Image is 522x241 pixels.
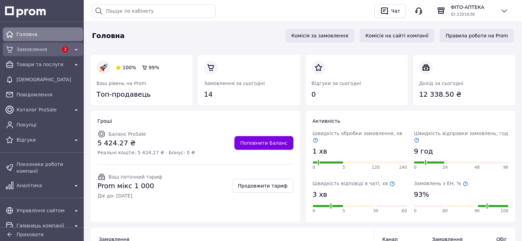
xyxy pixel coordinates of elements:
[414,190,429,200] span: 93%
[402,208,407,214] span: 60
[399,165,407,170] span: 240
[313,131,402,143] span: Швидкість обробки замовлення, хв
[360,29,434,43] a: Комісія на сайті компанії
[232,179,293,193] a: Продовжити тариф
[500,208,508,214] span: 100
[343,165,345,170] span: 5
[16,136,69,143] span: Відгуки
[16,182,69,189] span: Аналітика
[414,181,468,186] span: Замовлень з ЕН, %
[16,46,58,53] span: Замовлення
[16,161,80,174] span: Показники роботи компанії
[313,190,327,200] span: 3 хв
[474,208,479,214] span: 90
[373,208,378,214] span: 30
[16,31,80,38] span: Головна
[451,4,495,11] span: ФІТО-АПТЕКА
[440,29,514,43] a: Правила роботи на Prom
[97,149,195,156] span: Реальні кошти: 5 424.27 ₴ · Бонус: 0 ₴
[313,208,315,214] span: 0
[451,12,475,17] span: ID: 3301638
[97,118,112,124] span: Гроші
[108,174,162,180] span: Ваш поточний тариф
[414,131,508,143] span: Швидкість відправки замовлень, год
[92,31,125,41] span: Головна
[414,165,417,170] span: 0
[16,61,69,68] span: Товари та послуги
[390,6,402,16] div: Чат
[442,208,448,214] span: 80
[372,165,380,170] span: 120
[149,65,159,70] span: 99%
[286,29,354,43] a: Комісія за замовлення
[343,208,345,214] span: 5
[414,146,433,156] span: 9 год
[474,165,479,170] span: 48
[313,165,315,170] span: 0
[503,165,508,170] span: 96
[414,208,417,214] span: 0
[97,138,195,148] span: 5 424.27 ₴
[16,91,80,98] span: Повідомлення
[313,181,395,186] span: Швидкість відповіді в чаті, хв
[16,222,69,229] span: Гаманець компанії
[234,136,293,150] a: Поповнити Баланс
[313,118,340,124] span: Активність
[97,181,162,191] span: Prom мікс 1 000
[97,192,162,199] span: Діє до: [DATE]
[16,232,44,237] span: Приховати
[108,131,146,137] span: Баланс ProSale
[16,106,69,113] span: Каталог ProSale
[442,165,448,170] span: 24
[16,121,80,128] span: Покупці
[16,207,69,214] span: Управління сайтом
[92,4,216,18] input: Пошук по кабінету
[313,146,327,156] span: 1 хв
[16,76,80,83] span: [DEMOGRAPHIC_DATA]
[123,65,136,70] span: 100%
[374,4,406,18] button: Чат
[62,46,68,52] span: 3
